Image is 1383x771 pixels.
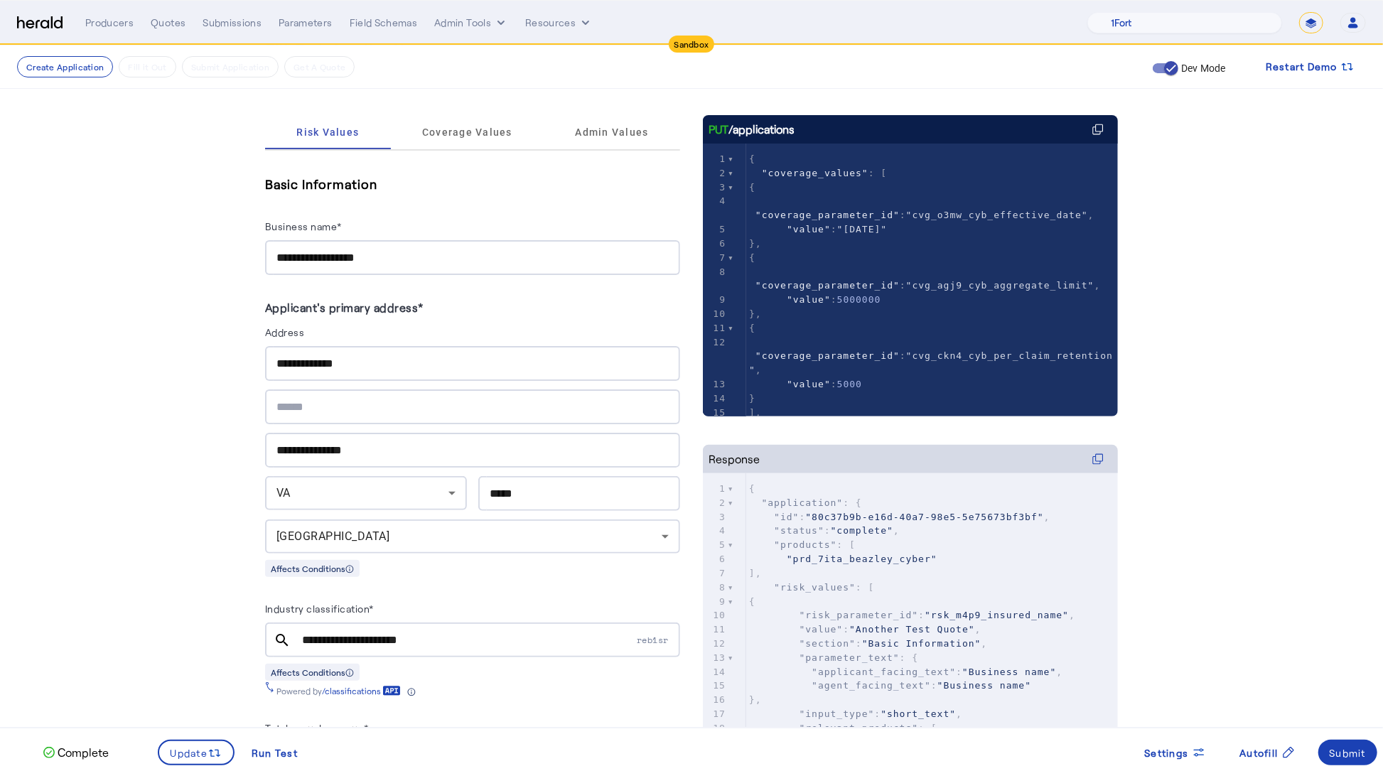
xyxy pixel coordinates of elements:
[749,393,755,404] span: }
[703,679,728,693] div: 15
[749,153,755,164] span: {
[703,524,728,538] div: 4
[755,280,900,291] span: "coverage_parameter_id"
[703,265,728,279] div: 8
[703,637,728,651] div: 12
[703,180,728,195] div: 3
[703,377,728,392] div: 13
[812,680,931,691] span: "agent_facing_text"
[755,350,900,361] span: "coverage_parameter_id"
[749,539,856,550] span: : [
[862,638,981,649] span: "Basic Information"
[296,127,359,137] span: Risk Values
[1178,61,1226,75] label: Dev Mode
[749,323,755,333] span: {
[276,529,390,543] span: [GEOGRAPHIC_DATA]
[749,596,755,607] span: {
[709,121,795,138] div: /applications
[925,610,1069,620] span: "rsk_m4p9_insured_name"
[749,379,862,389] span: :
[158,740,235,765] button: Update
[703,392,728,406] div: 14
[703,608,728,622] div: 10
[749,182,755,193] span: {
[1145,745,1189,760] span: Settings
[276,486,291,500] span: VA
[749,525,900,536] span: : ,
[837,224,888,234] span: "[DATE]"
[849,624,975,635] span: "Another Test Quote"
[749,224,887,234] span: :
[350,16,418,30] div: Field Schemas
[749,337,1113,376] span: : ,
[703,482,728,496] div: 1
[800,610,919,620] span: "risk_parameter_id"
[276,685,416,696] div: Powered by
[774,525,824,536] span: "status"
[703,293,728,307] div: 9
[703,251,728,265] div: 7
[800,652,900,663] span: "parameter_text"
[703,721,728,735] div: 18
[265,560,360,577] div: Affects Conditions
[749,568,762,578] span: ],
[749,582,875,593] span: : [
[749,195,1094,220] span: : ,
[749,238,762,249] span: },
[749,483,755,494] span: {
[1229,740,1307,765] button: Autofill
[703,595,728,609] div: 9
[774,582,856,593] span: "risk_values"
[703,496,728,510] div: 2
[831,525,893,536] span: "complete"
[787,224,831,234] span: "value"
[17,16,63,30] img: Herald Logo
[805,512,1043,522] span: "80c37b9b-e16d-40a7-98e5-5e75673bf3bf"
[1330,745,1367,760] div: Submit
[703,307,728,321] div: 10
[749,723,937,733] span: : [
[906,210,1088,220] span: "cvg_o3mw_cyb_effective_date"
[749,610,1075,620] span: : ,
[17,56,113,77] button: Create Application
[749,252,755,263] span: {
[703,622,728,637] div: 11
[881,708,956,719] span: "short_text"
[703,222,728,237] div: 5
[1134,740,1217,765] button: Settings
[703,707,728,721] div: 17
[837,379,862,389] span: 5000
[265,664,360,681] div: Affects Conditions
[703,581,728,595] div: 8
[703,693,728,707] div: 16
[576,127,649,137] span: Admin Values
[284,56,355,77] button: Get A Quote
[703,194,728,208] div: 4
[800,708,875,719] span: "input_type"
[265,722,369,734] label: Total annual revenue*
[1240,745,1279,760] span: Autofill
[709,121,728,138] span: PUT
[800,638,856,649] span: "section"
[749,667,1062,677] span: : ,
[837,294,881,305] span: 5000000
[703,552,728,566] div: 6
[703,321,728,335] div: 11
[669,36,715,53] div: Sandbox
[434,16,508,30] button: internal dropdown menu
[774,512,799,522] span: "id"
[85,16,134,30] div: Producers
[265,301,424,314] label: Applicant's primary address*
[749,407,762,418] span: ],
[749,652,918,663] span: : {
[703,445,1118,718] herald-code-block: Response
[749,350,1113,375] span: "cvg_ckn4_cyb_per_claim_retention"
[749,624,981,635] span: : ,
[203,16,262,30] div: Submissions
[703,166,728,180] div: 2
[265,173,680,195] h5: Basic Information
[240,740,309,765] button: Run Test
[812,667,956,677] span: "applicant_facing_text"
[749,168,887,178] span: : [
[1266,58,1338,75] span: Restart Demo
